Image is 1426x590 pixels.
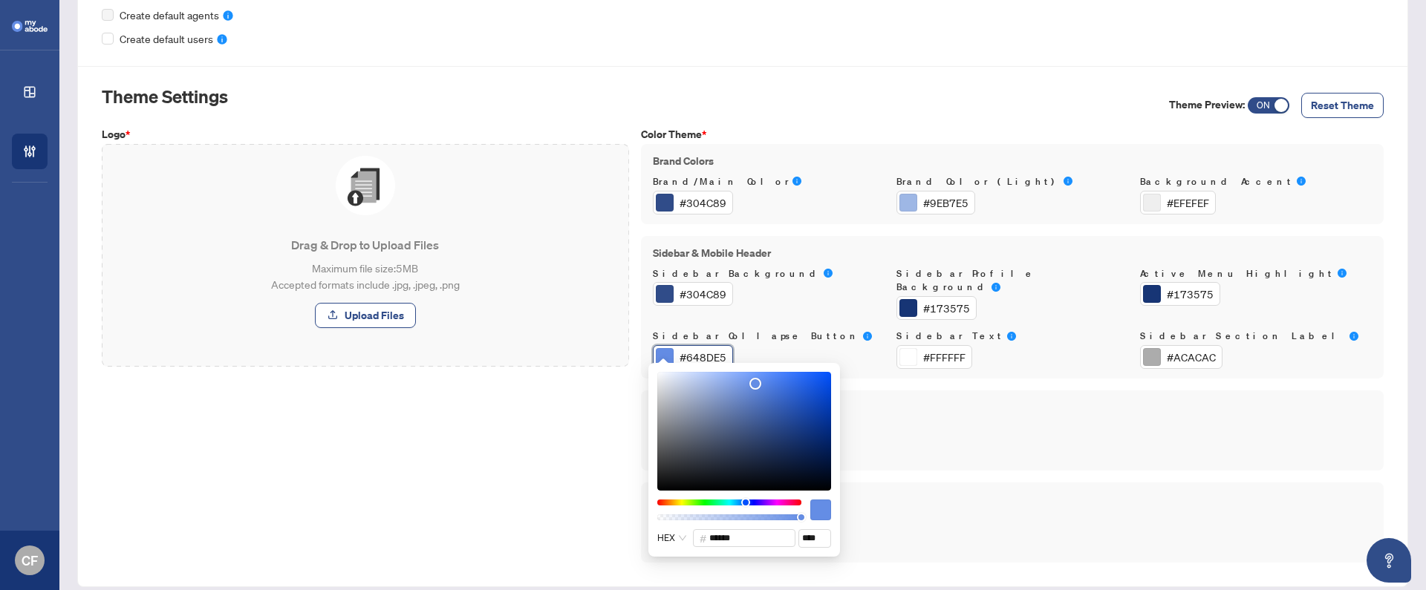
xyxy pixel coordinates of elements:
span: Upload Files [345,304,404,327]
label: Brand Color (Light) [896,175,1128,189]
span: info-circle [992,283,1000,292]
div: #9EB7E5 [923,194,968,211]
img: Tooltip Icon [216,30,228,48]
p: Maximum file size: 5 MB Accepted formats include .jpg, .jpeg, .png [114,260,617,292]
span: info-circle [1338,269,1347,278]
label: Layout [653,399,1372,416]
span: Create default agents [120,7,219,24]
span: info-circle [1007,332,1016,341]
div: #FFFFFF [923,349,966,365]
div: #304C89 [680,194,726,211]
label: Sidebar Background [653,267,885,281]
p: Drag & Drop to Upload Files [114,236,617,254]
span: Reset Theme [1311,94,1374,117]
span: info-circle [863,332,872,341]
span: # [700,530,706,546]
div: #EFEFEF [1167,194,1209,211]
button: Upload Files [315,303,416,328]
span: File UploadDrag & Drop to Upload FilesMaximum file size:5MBAccepted formats include .jpg, .jpeg, ... [102,144,629,340]
span: info-circle [1297,177,1306,186]
img: Tooltip Icon [222,7,234,24]
label: Sidebar Section Label [1140,330,1372,344]
label: Background Accent [1140,175,1372,189]
h2: Theme Settings [102,85,228,108]
div: #ACACAC [1167,349,1216,365]
label: Brand Colors [653,153,1372,169]
img: File Upload [336,156,395,215]
span: Create default users [120,30,213,48]
label: Sidebar Text [896,330,1128,344]
label: Color Theme [641,126,1384,142]
div: #648DE5 [680,349,726,365]
span: info-circle [824,269,833,278]
label: Active Menu Highlight [1140,267,1372,281]
span: info-circle [792,177,801,186]
label: Brand/Main Color [653,175,885,189]
label: Theme Preview: [1169,96,1245,113]
label: Menu [653,491,1372,508]
span: CF [22,550,38,571]
label: Sidebar Profile Background [896,267,1128,295]
label: Sidebar & Mobile Header [653,245,1372,261]
div: #304C89 [680,286,726,302]
button: Reset Theme [1301,93,1384,118]
label: Logo [102,126,629,142]
div: #173575 [923,300,970,316]
button: Open asap [1367,538,1411,583]
div: #173575 [1167,286,1214,302]
label: Sidebar Collapse Button [653,330,885,344]
img: logo [12,21,48,32]
span: info-circle [1064,177,1072,186]
span: HEX [657,529,687,547]
span: info-circle [1350,332,1358,341]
